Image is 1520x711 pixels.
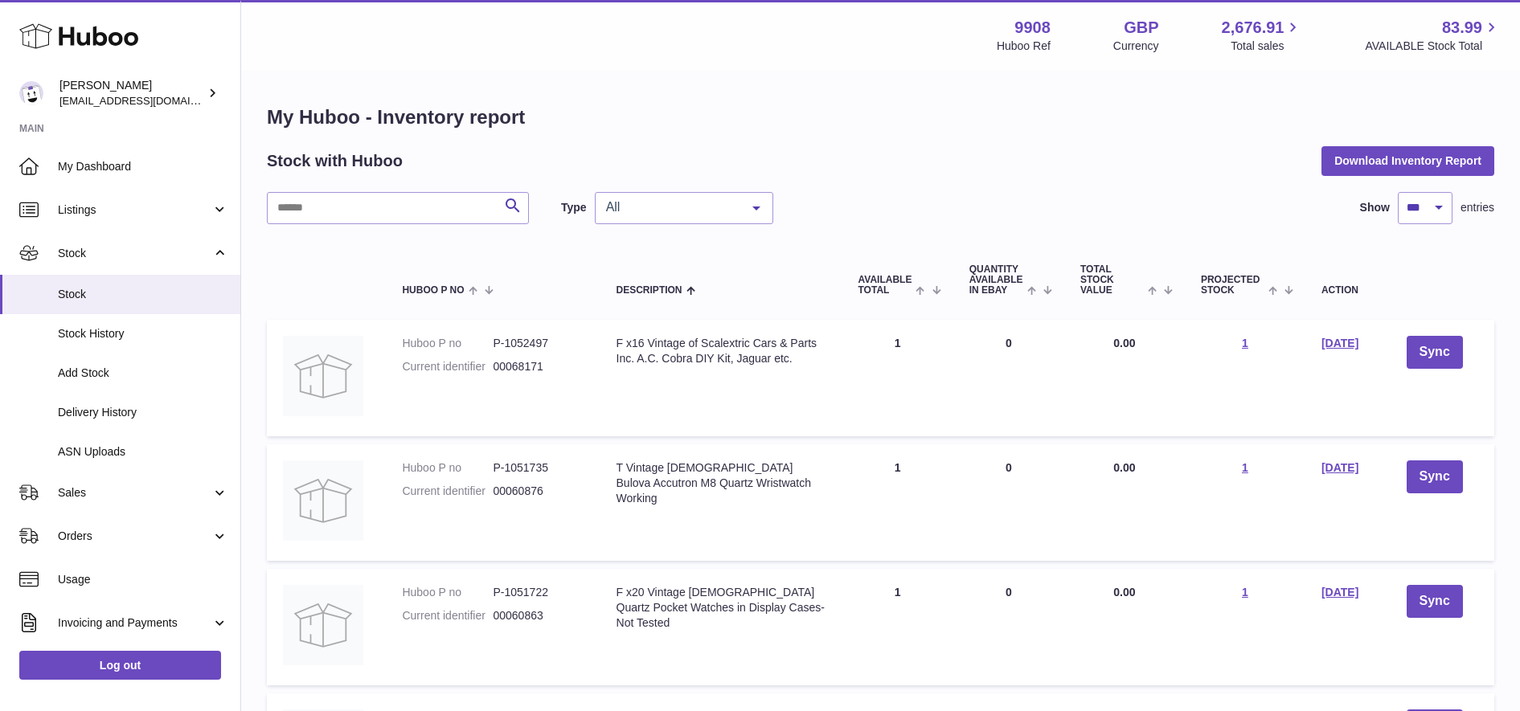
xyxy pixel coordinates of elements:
span: Total stock value [1080,264,1144,296]
dt: Huboo P no [402,460,493,476]
div: F x16 Vintage of Scalextric Cars & Parts Inc. A.C. Cobra DIY Kit, Jaguar etc. [617,336,826,366]
img: product image [283,585,363,665]
span: AVAILABLE Total [858,275,912,296]
a: 1 [1242,337,1248,349]
span: Quantity Available in eBay [969,264,1023,296]
span: Total sales [1231,39,1302,54]
a: Log out [19,651,221,680]
td: 0 [953,569,1064,685]
h2: Stock with Huboo [267,150,403,172]
dt: Huboo P no [402,336,493,351]
span: Add Stock [58,366,228,381]
dd: 00068171 [493,359,584,374]
img: product image [283,460,363,541]
img: product image [283,336,363,416]
h1: My Huboo - Inventory report [267,104,1494,130]
span: entries [1461,200,1494,215]
a: 2,676.91 Total sales [1222,17,1303,54]
div: Action [1321,285,1358,296]
a: [DATE] [1321,337,1358,349]
span: 0.00 [1113,337,1135,349]
span: Sales [58,485,211,501]
span: Stock [58,287,228,302]
td: 0 [953,320,1064,436]
label: Type [561,200,587,215]
div: Huboo Ref [997,39,1051,54]
span: 0.00 [1113,586,1135,599]
span: ASN Uploads [58,444,228,460]
td: 0 [953,444,1064,561]
img: tbcollectables@hotmail.co.uk [19,81,43,105]
span: Description [617,285,682,296]
td: 1 [842,569,953,685]
dd: P-1052497 [493,336,584,351]
strong: GBP [1124,17,1158,39]
span: AVAILABLE Stock Total [1365,39,1501,54]
a: [DATE] [1321,586,1358,599]
button: Sync [1407,460,1463,493]
div: T Vintage [DEMOGRAPHIC_DATA] Bulova Accutron M8 Quartz Wristwatch Working [617,460,826,506]
a: 1 [1242,586,1248,599]
span: Invoicing and Payments [58,615,211,631]
span: Listings [58,202,211,218]
dd: P-1051722 [493,585,584,600]
dd: 00060863 [493,608,584,623]
span: Usage [58,572,228,587]
div: Currency [1113,39,1159,54]
button: Download Inventory Report [1321,146,1494,175]
span: 83.99 [1442,17,1482,39]
div: [PERSON_NAME] [59,78,204,108]
span: Delivery History [58,405,228,420]
button: Sync [1407,585,1463,618]
td: 1 [842,444,953,561]
td: 1 [842,320,953,436]
span: My Dashboard [58,159,228,174]
dd: 00060876 [493,484,584,499]
dt: Current identifier [402,608,493,623]
div: F x20 Vintage [DEMOGRAPHIC_DATA] Quartz Pocket Watches in Display Cases- Not Tested [617,585,826,631]
span: Projected Stock [1201,275,1264,296]
a: 1 [1242,461,1248,474]
strong: 9908 [1014,17,1051,39]
span: All [602,199,740,215]
dt: Current identifier [402,359,493,374]
span: Stock History [58,326,228,341]
span: Stock [58,246,211,261]
button: Sync [1407,336,1463,369]
label: Show [1360,200,1390,215]
span: Huboo P no [402,285,464,296]
dd: P-1051735 [493,460,584,476]
span: Orders [58,529,211,544]
span: [EMAIL_ADDRESS][DOMAIN_NAME] [59,94,236,107]
dt: Huboo P no [402,585,493,600]
span: 0.00 [1113,461,1135,474]
a: [DATE] [1321,461,1358,474]
span: 2,676.91 [1222,17,1284,39]
a: 83.99 AVAILABLE Stock Total [1365,17,1501,54]
dt: Current identifier [402,484,493,499]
